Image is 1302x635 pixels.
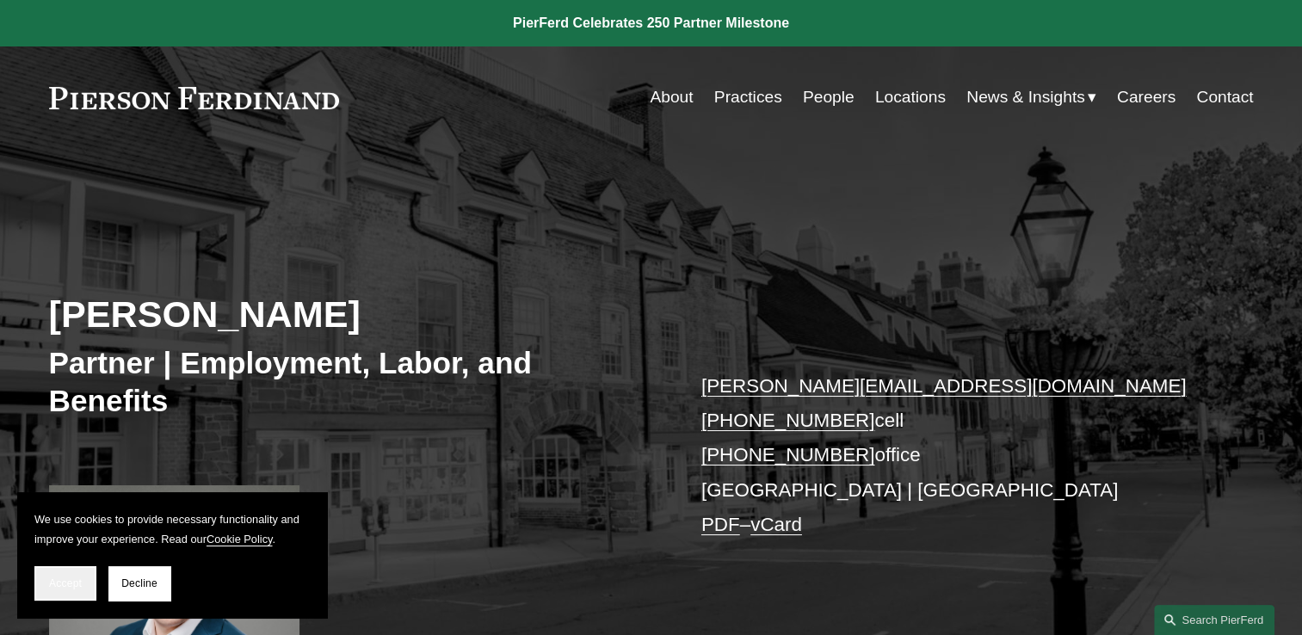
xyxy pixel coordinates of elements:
[1196,81,1253,114] a: Contact
[34,509,310,549] p: We use cookies to provide necessary functionality and improve your experience. Read our .
[108,566,170,601] button: Decline
[207,533,273,546] a: Cookie Policy
[49,344,651,419] h3: Partner | Employment, Labor, and Benefits
[49,292,651,336] h2: [PERSON_NAME]
[875,81,946,114] a: Locations
[650,81,693,114] a: About
[34,566,96,601] button: Accept
[121,577,157,589] span: Decline
[966,83,1085,113] span: News & Insights
[49,577,82,589] span: Accept
[701,375,1187,397] a: [PERSON_NAME][EMAIL_ADDRESS][DOMAIN_NAME]
[803,81,855,114] a: People
[966,81,1096,114] a: folder dropdown
[17,492,327,618] section: Cookie banner
[1117,81,1176,114] a: Careers
[701,410,875,431] a: [PHONE_NUMBER]
[701,514,740,535] a: PDF
[701,369,1203,543] p: cell office [GEOGRAPHIC_DATA] | [GEOGRAPHIC_DATA] –
[701,444,875,465] a: [PHONE_NUMBER]
[714,81,782,114] a: Practices
[750,514,802,535] a: vCard
[1154,605,1274,635] a: Search this site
